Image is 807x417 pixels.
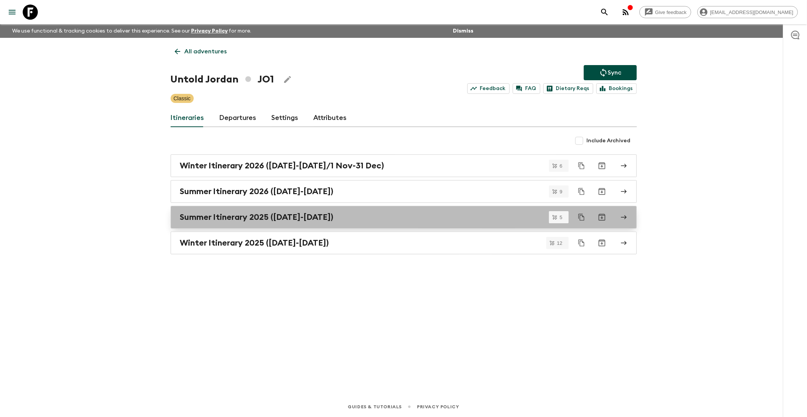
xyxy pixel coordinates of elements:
span: Include Archived [587,137,631,145]
button: Archive [594,158,610,173]
a: Dietary Reqs [543,83,593,94]
p: We use functional & tracking cookies to deliver this experience. See our for more. [9,24,255,38]
button: Edit Adventure Title [280,72,295,87]
a: Winter Itinerary 2026 ([DATE]-[DATE]/1 Nov-31 Dec) [171,154,637,177]
button: Duplicate [575,236,588,250]
button: Dismiss [451,26,475,36]
a: Privacy Policy [417,403,459,411]
p: Sync [608,68,622,77]
a: Feedback [467,83,510,94]
span: 5 [555,215,567,220]
a: FAQ [513,83,540,94]
a: Settings [272,109,299,127]
h2: Winter Itinerary 2026 ([DATE]-[DATE]/1 Nov-31 Dec) [180,161,384,171]
a: Bookings [596,83,637,94]
a: Attributes [314,109,347,127]
span: 12 [552,241,567,246]
p: All adventures [185,47,227,56]
span: [EMAIL_ADDRESS][DOMAIN_NAME] [706,9,798,15]
a: Departures [219,109,257,127]
h2: Winter Itinerary 2025 ([DATE]-[DATE]) [180,238,329,248]
a: All adventures [171,44,231,59]
a: Give feedback [639,6,691,18]
a: Privacy Policy [191,28,228,34]
button: Archive [594,184,610,199]
button: search adventures [597,5,612,20]
h1: Untold Jordan JO1 [171,72,274,87]
a: Summer Itinerary 2026 ([DATE]-[DATE]) [171,180,637,203]
button: Sync adventure departures to the booking engine [584,65,637,80]
h2: Summer Itinerary 2026 ([DATE]-[DATE]) [180,187,334,196]
button: Archive [594,235,610,251]
a: Summer Itinerary 2025 ([DATE]-[DATE]) [171,206,637,229]
h2: Summer Itinerary 2025 ([DATE]-[DATE]) [180,212,334,222]
p: Classic [174,95,191,102]
a: Winter Itinerary 2025 ([DATE]-[DATE]) [171,232,637,254]
div: [EMAIL_ADDRESS][DOMAIN_NAME] [697,6,798,18]
button: menu [5,5,20,20]
button: Duplicate [575,159,588,173]
button: Duplicate [575,185,588,198]
a: Itineraries [171,109,204,127]
button: Archive [594,210,610,225]
button: Duplicate [575,210,588,224]
a: Guides & Tutorials [348,403,402,411]
span: 9 [555,189,567,194]
span: 6 [555,163,567,168]
span: Give feedback [651,9,691,15]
